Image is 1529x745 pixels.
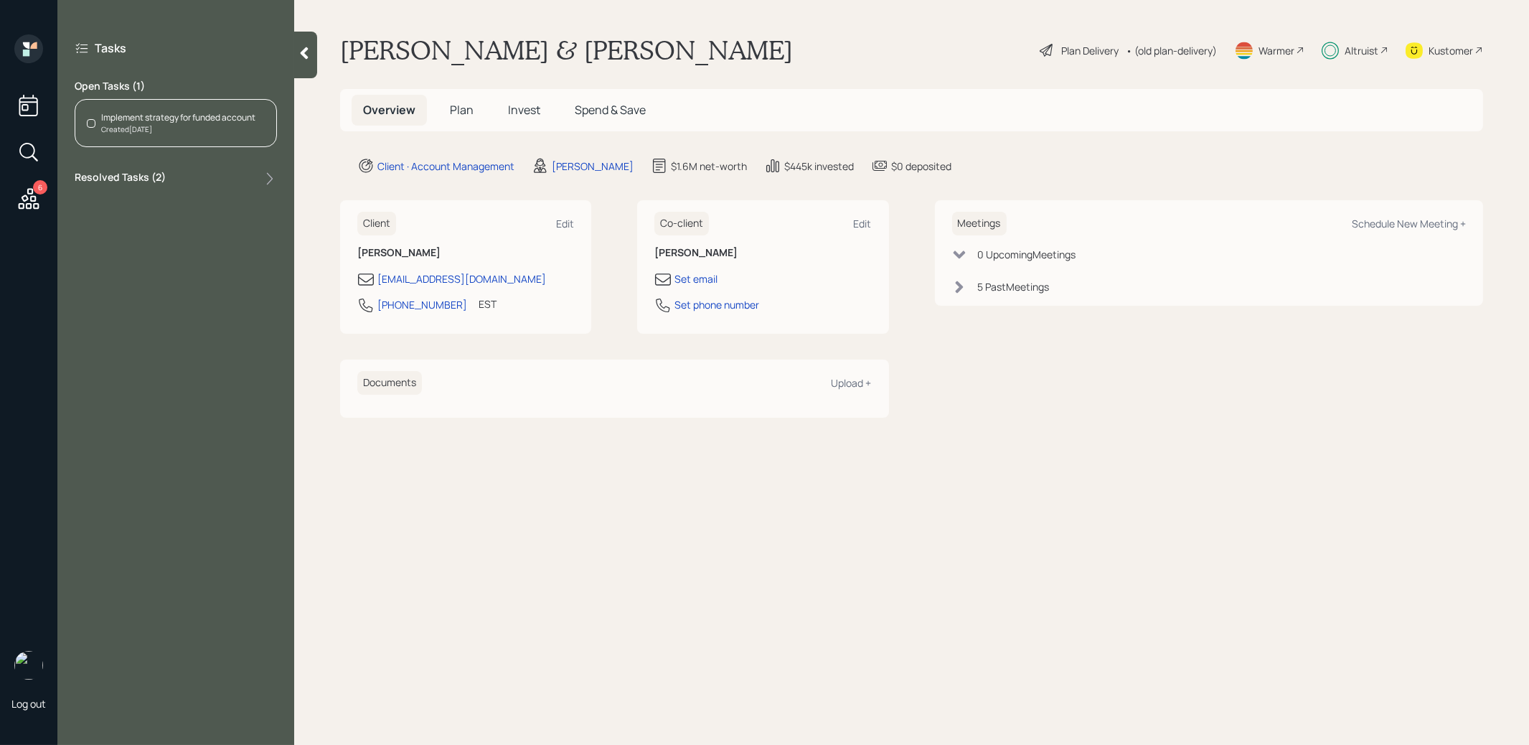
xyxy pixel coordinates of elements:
div: EST [479,296,497,311]
div: Altruist [1345,43,1378,58]
div: $445k invested [784,159,854,174]
div: • (old plan-delivery) [1126,43,1217,58]
h6: [PERSON_NAME] [357,247,574,259]
div: Schedule New Meeting + [1352,217,1466,230]
span: Spend & Save [575,102,646,118]
h6: Documents [357,371,422,395]
label: Open Tasks ( 1 ) [75,79,277,93]
div: Upload + [832,376,872,390]
div: Log out [11,697,46,711]
span: Overview [363,102,415,118]
div: 0 Upcoming Meeting s [978,247,1076,262]
div: Set email [674,271,718,286]
div: Created [DATE] [101,124,255,135]
div: $0 deposited [891,159,951,174]
div: [EMAIL_ADDRESS][DOMAIN_NAME] [377,271,546,286]
div: 5 Past Meeting s [978,279,1050,294]
div: [PHONE_NUMBER] [377,297,467,312]
div: $1.6M net-worth [671,159,747,174]
span: Invest [508,102,540,118]
div: Kustomer [1429,43,1473,58]
div: Warmer [1259,43,1294,58]
div: Plan Delivery [1061,43,1119,58]
h6: [PERSON_NAME] [654,247,871,259]
h6: Meetings [952,212,1007,235]
div: Implement strategy for funded account [101,111,255,124]
div: [PERSON_NAME] [552,159,634,174]
label: Tasks [95,40,126,56]
h6: Client [357,212,396,235]
label: Resolved Tasks ( 2 ) [75,170,166,187]
h6: Co-client [654,212,709,235]
div: 6 [33,180,47,195]
div: Edit [556,217,574,230]
div: Set phone number [674,297,759,312]
span: Plan [450,102,474,118]
div: Edit [854,217,872,230]
img: treva-nostdahl-headshot.png [14,651,43,680]
div: Client · Account Management [377,159,514,174]
h1: [PERSON_NAME] & [PERSON_NAME] [340,34,793,66]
